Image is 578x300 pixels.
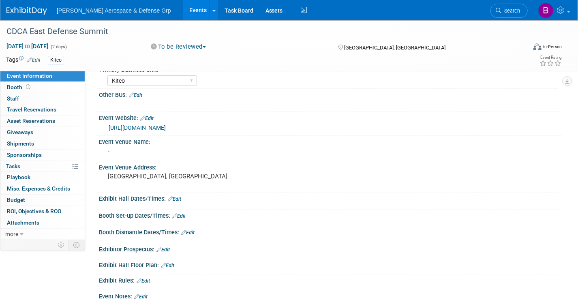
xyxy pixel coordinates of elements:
[0,82,85,93] a: Booth
[108,173,283,180] pre: [GEOGRAPHIC_DATA], [GEOGRAPHIC_DATA]
[99,243,562,254] div: Exhibitor Prospectus:
[99,89,562,99] div: Other BUs:
[7,152,42,158] span: Sponsorships
[0,127,85,138] a: Giveaways
[538,3,554,18] img: blair Worth
[7,185,70,192] span: Misc. Expenses & Credits
[543,44,562,50] div: In-Person
[0,183,85,194] a: Misc. Expenses & Credits
[99,274,562,285] div: Exhibit Rules:
[7,197,25,203] span: Budget
[0,206,85,217] a: ROI, Objectives & ROO
[24,84,32,90] span: Booth not reserved yet
[161,263,174,268] a: Edit
[99,226,562,237] div: Booth Dismantle Dates/Times:
[7,219,39,226] span: Attachments
[0,195,85,206] a: Budget
[99,193,562,203] div: Exhibit Hall Dates/Times:
[0,229,85,240] a: more
[539,56,561,60] div: Event Rating
[533,43,542,50] img: Format-Inperson.png
[0,104,85,115] a: Travel Reservations
[50,44,67,49] span: (2 days)
[172,213,186,219] a: Edit
[148,43,209,51] button: To be Reviewed
[69,240,85,250] td: Toggle Event Tabs
[0,172,85,183] a: Playbook
[109,124,166,131] a: [URL][DOMAIN_NAME]
[4,24,514,39] div: CDCA East Defense Summit
[99,161,562,171] div: Event Venue Address:
[0,150,85,161] a: Sponsorships
[6,56,41,65] td: Tags
[6,7,47,15] img: ExhibitDay
[7,106,56,113] span: Travel Reservations
[99,112,562,122] div: Event Website:
[134,294,148,300] a: Edit
[27,57,41,63] a: Edit
[181,230,195,236] a: Edit
[7,208,61,214] span: ROI, Objectives & ROO
[24,43,31,49] span: to
[490,4,528,18] a: Search
[129,92,142,98] a: Edit
[168,196,181,202] a: Edit
[7,118,55,124] span: Asset Reservations
[344,45,445,51] span: [GEOGRAPHIC_DATA], [GEOGRAPHIC_DATA]
[99,259,562,270] div: Exhibit Hall Floor Plan:
[57,7,171,14] span: [PERSON_NAME] Aerospace & Defense Grp
[480,42,562,54] div: Event Format
[99,136,562,146] div: Event Venue Name:
[6,43,49,50] span: [DATE] [DATE]
[0,161,85,172] a: Tasks
[140,116,154,121] a: Edit
[137,278,150,284] a: Edit
[7,174,30,180] span: Playbook
[0,93,85,104] a: Staff
[7,95,19,102] span: Staff
[7,84,32,90] span: Booth
[6,163,20,169] span: Tasks
[7,140,34,147] span: Shipments
[0,138,85,149] a: Shipments
[105,146,556,158] div: -
[0,217,85,228] a: Attachments
[5,231,18,237] span: more
[48,56,64,64] div: Kitco
[7,129,33,135] span: Giveaways
[501,8,520,14] span: Search
[156,247,170,253] a: Edit
[0,116,85,126] a: Asset Reservations
[7,73,52,79] span: Event Information
[0,71,85,81] a: Event Information
[54,240,69,250] td: Personalize Event Tab Strip
[99,210,562,220] div: Booth Set-up Dates/Times:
